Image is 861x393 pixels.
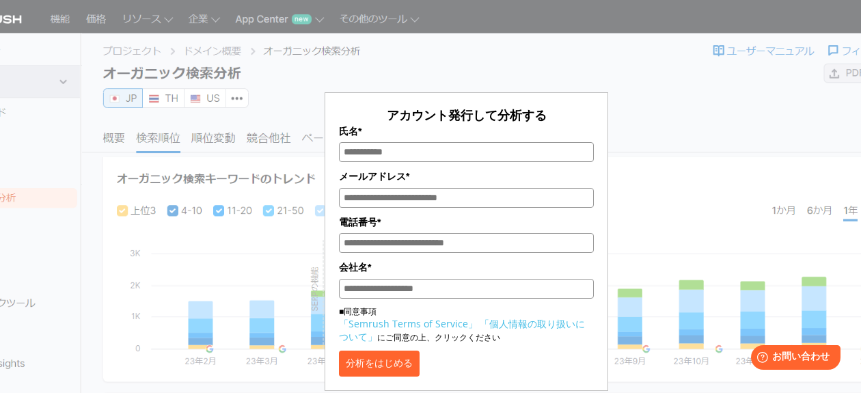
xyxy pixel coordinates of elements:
p: ■同意事項 にご同意の上、クリックください [339,306,594,344]
label: 電話番号* [339,215,594,230]
a: 「個人情報の取り扱いについて」 [339,317,585,343]
span: アカウント発行して分析する [387,107,547,123]
a: 「Semrush Terms of Service」 [339,317,478,330]
button: 分析をはじめる [339,351,420,377]
iframe: Help widget launcher [739,340,846,378]
label: メールアドレス* [339,169,594,184]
